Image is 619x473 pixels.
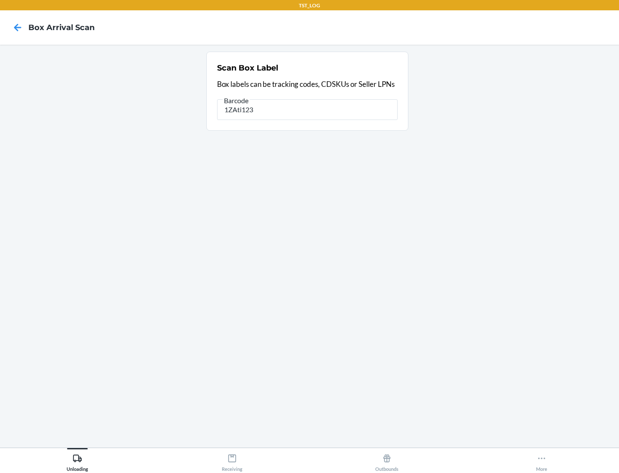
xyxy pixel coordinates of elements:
[217,79,398,90] p: Box labels can be tracking codes, CDSKUs or Seller LPNs
[217,99,398,120] input: Barcode
[375,450,398,472] div: Outbounds
[155,448,309,472] button: Receiving
[28,22,95,33] h4: Box Arrival Scan
[536,450,547,472] div: More
[309,448,464,472] button: Outbounds
[67,450,88,472] div: Unloading
[464,448,619,472] button: More
[223,96,250,105] span: Barcode
[217,62,278,74] h2: Scan Box Label
[222,450,242,472] div: Receiving
[299,2,320,9] p: TST_LOG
